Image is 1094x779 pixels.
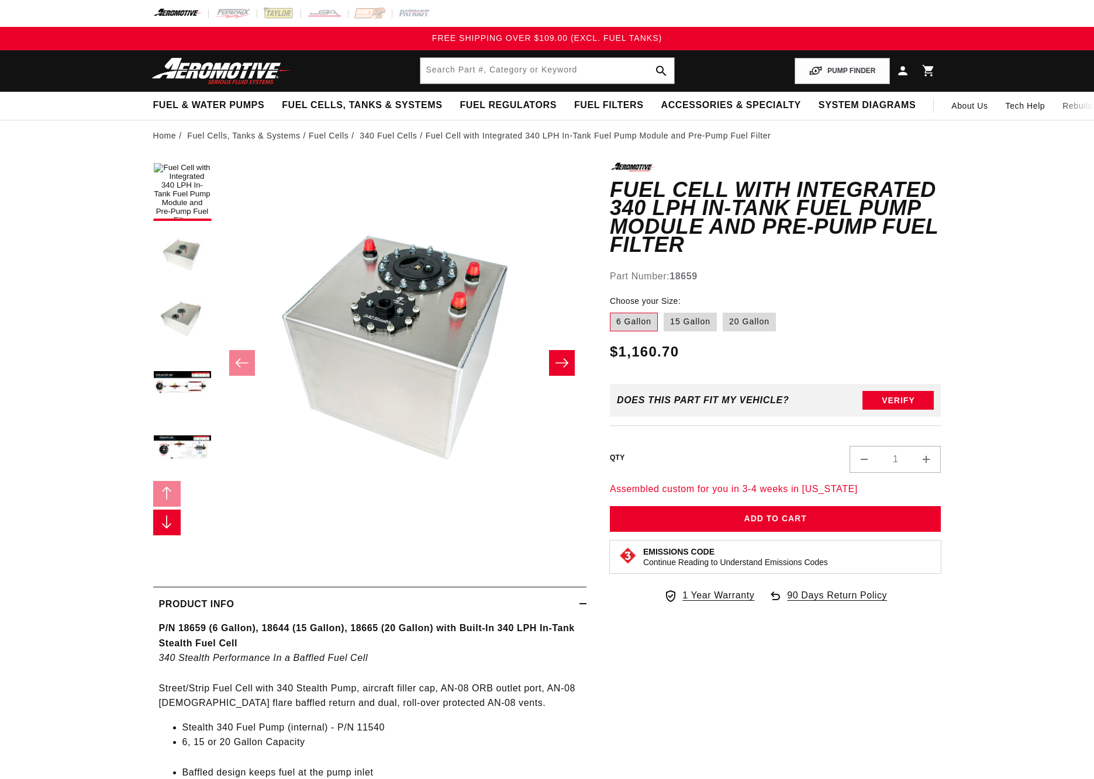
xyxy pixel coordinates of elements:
summary: Fuel Filters [565,92,653,119]
summary: Fuel Cells, Tanks & Systems [273,92,451,119]
button: Load image 1 in gallery view [153,162,212,221]
img: Aeromotive [149,57,295,85]
div: Does This part fit My vehicle? [617,395,789,406]
summary: Tech Help [997,92,1054,120]
span: Fuel Cells, Tanks & Systems [282,99,442,112]
summary: Accessories & Specialty [653,92,810,119]
strong: 18659 [669,271,698,281]
li: Fuel Cells [309,129,357,142]
label: QTY [610,453,625,463]
a: 90 Days Return Policy [768,588,887,615]
summary: Product Info [153,587,586,621]
li: Fuel Cells, Tanks & Systems [187,129,309,142]
label: 20 Gallon [723,313,776,331]
input: Search by Part Number, Category or Keyword [420,58,674,84]
button: search button [648,58,674,84]
a: 1 Year Warranty [664,588,754,603]
p: Street/Strip Fuel Cell with 340 Stealth Pump, aircraft filler cap, AN-08 ORB outlet port, AN-08 [... [159,621,581,711]
span: Tech Help [1006,99,1045,112]
button: Slide left [229,350,255,376]
h2: Product Info [159,597,234,612]
strong: Emissions Code [643,547,715,556]
li: Stealth 340 Fuel Pump (internal) - P/N 11540 [182,720,581,735]
summary: Fuel & Water Pumps [144,92,274,119]
span: System Diagrams [819,99,916,112]
button: Slide right [549,350,575,376]
span: Fuel Filters [574,99,644,112]
span: $1,160.70 [610,341,679,362]
button: Load image 5 in gallery view [153,420,212,478]
button: Add to Cart [610,506,941,532]
a: About Us [943,92,996,120]
summary: System Diagrams [810,92,924,119]
p: Assembled custom for you in 3-4 weeks in [US_STATE] [610,482,941,497]
nav: breadcrumbs [153,129,941,142]
button: Slide right [153,510,181,535]
button: Emissions CodeContinue Reading to Understand Emissions Codes [643,546,828,567]
em: 340 Stealth Performance In a Baffled Fuel Cell [159,653,368,663]
button: Verify [862,391,934,410]
media-gallery: Gallery Viewer [153,162,586,563]
span: Fuel & Water Pumps [153,99,265,112]
span: About Us [951,101,988,110]
h1: Fuel Cell with Integrated 340 LPH In-Tank Fuel Pump Module and Pre-Pump Fuel Filter [610,181,941,254]
a: Home [153,129,177,142]
button: PUMP FINDER [795,58,889,84]
span: Fuel Regulators [460,99,556,112]
button: Load image 3 in gallery view [153,291,212,349]
span: 90 Days Return Policy [787,588,887,615]
p: Continue Reading to Understand Emissions Codes [643,557,828,567]
strong: P/N 18659 (6 Gallon), 18644 (15 Gallon), 18665 (20 Gallon) with Built-In 340 LPH In-Tank Stealth ... [159,623,575,648]
button: Load image 2 in gallery view [153,227,212,285]
button: Load image 4 in gallery view [153,355,212,414]
label: 6 Gallon [610,313,658,331]
button: Slide left [153,481,181,507]
summary: Fuel Regulators [451,92,565,119]
span: FREE SHIPPING OVER $109.00 (EXCL. FUEL TANKS) [432,33,662,43]
span: Accessories & Specialty [661,99,801,112]
span: 1 Year Warranty [682,588,754,603]
legend: Choose your Size: [610,295,682,307]
li: 6, 15 or 20 Gallon Capacity [182,735,581,764]
img: Emissions code [619,546,637,565]
div: Part Number: [610,269,941,284]
label: 15 Gallon [664,313,717,331]
a: 340 Fuel Cells [360,129,417,142]
li: Fuel Cell with Integrated 340 LPH In-Tank Fuel Pump Module and Pre-Pump Fuel Filter [426,129,771,142]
